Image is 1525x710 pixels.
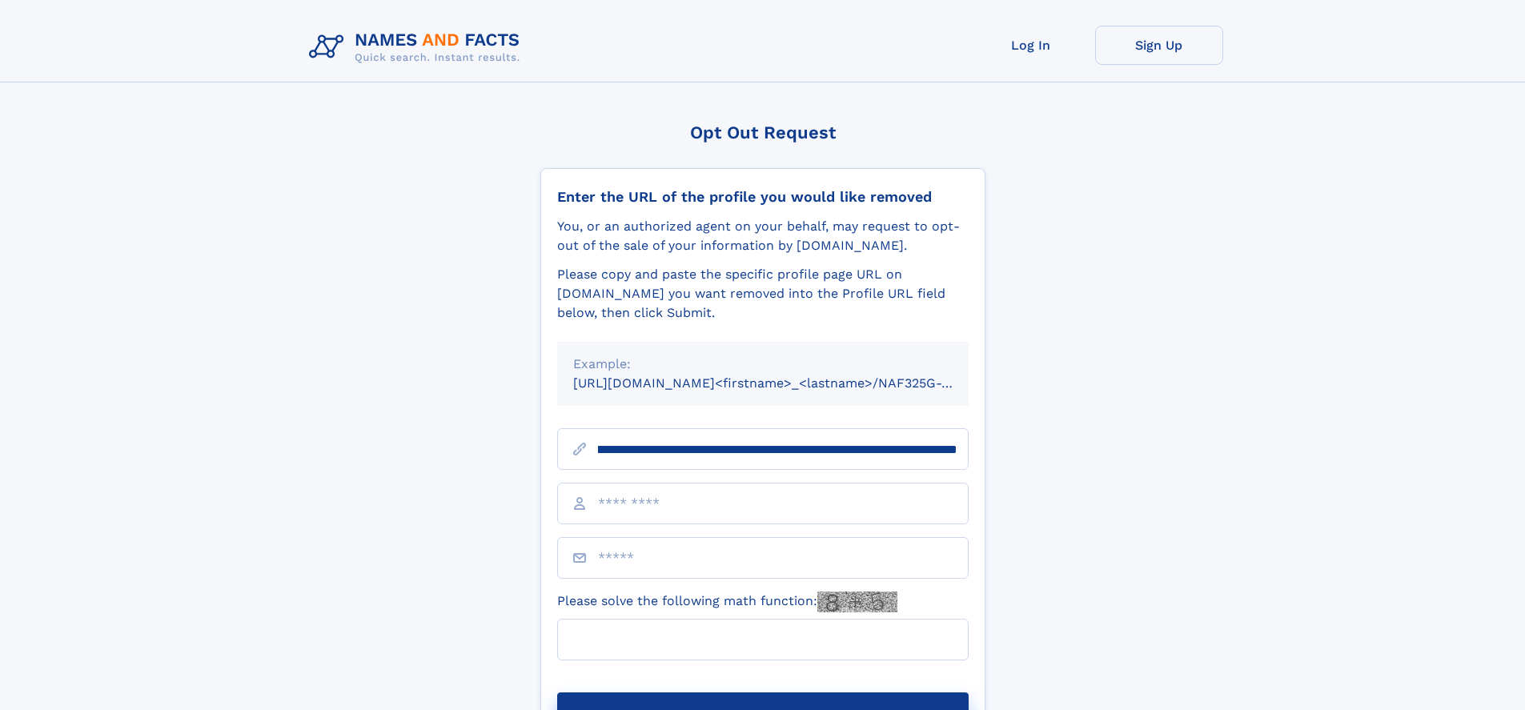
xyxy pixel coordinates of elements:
[967,26,1095,65] a: Log In
[557,592,897,612] label: Please solve the following math function:
[1095,26,1223,65] a: Sign Up
[557,217,969,255] div: You, or an authorized agent on your behalf, may request to opt-out of the sale of your informatio...
[540,122,985,142] div: Opt Out Request
[303,26,533,69] img: Logo Names and Facts
[557,265,969,323] div: Please copy and paste the specific profile page URL on [DOMAIN_NAME] you want removed into the Pr...
[557,188,969,206] div: Enter the URL of the profile you would like removed
[573,355,953,374] div: Example:
[573,375,999,391] small: [URL][DOMAIN_NAME]<firstname>_<lastname>/NAF325G-xxxxxxxx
